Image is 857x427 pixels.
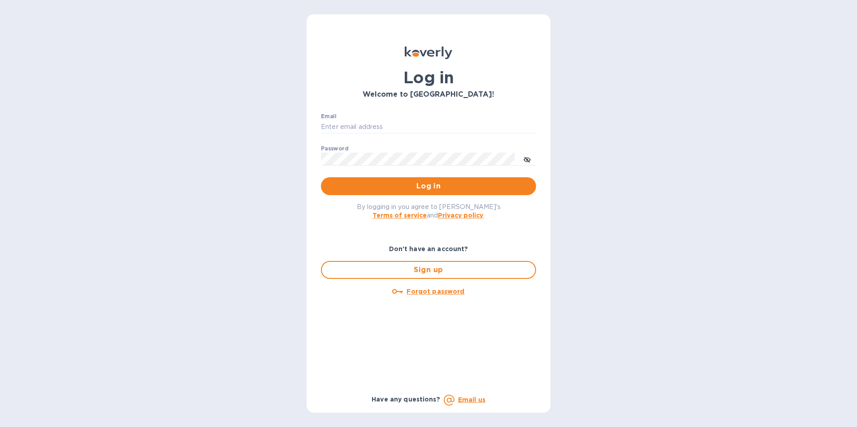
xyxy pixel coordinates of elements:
[405,47,452,59] img: Koverly
[389,245,468,252] b: Don't have an account?
[407,288,464,295] u: Forgot password
[372,212,427,219] a: Terms of service
[458,396,485,403] a: Email us
[321,120,536,134] input: Enter email address
[357,203,501,219] span: By logging in you agree to [PERSON_NAME]'s and .
[321,146,348,151] label: Password
[372,396,440,403] b: Have any questions?
[321,261,536,279] button: Sign up
[321,90,536,99] h3: Welcome to [GEOGRAPHIC_DATA]!
[321,114,337,119] label: Email
[321,177,536,195] button: Log in
[328,181,529,192] span: Log in
[321,68,536,87] h1: Log in
[438,212,483,219] a: Privacy policy
[518,150,536,168] button: toggle password visibility
[329,265,528,275] span: Sign up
